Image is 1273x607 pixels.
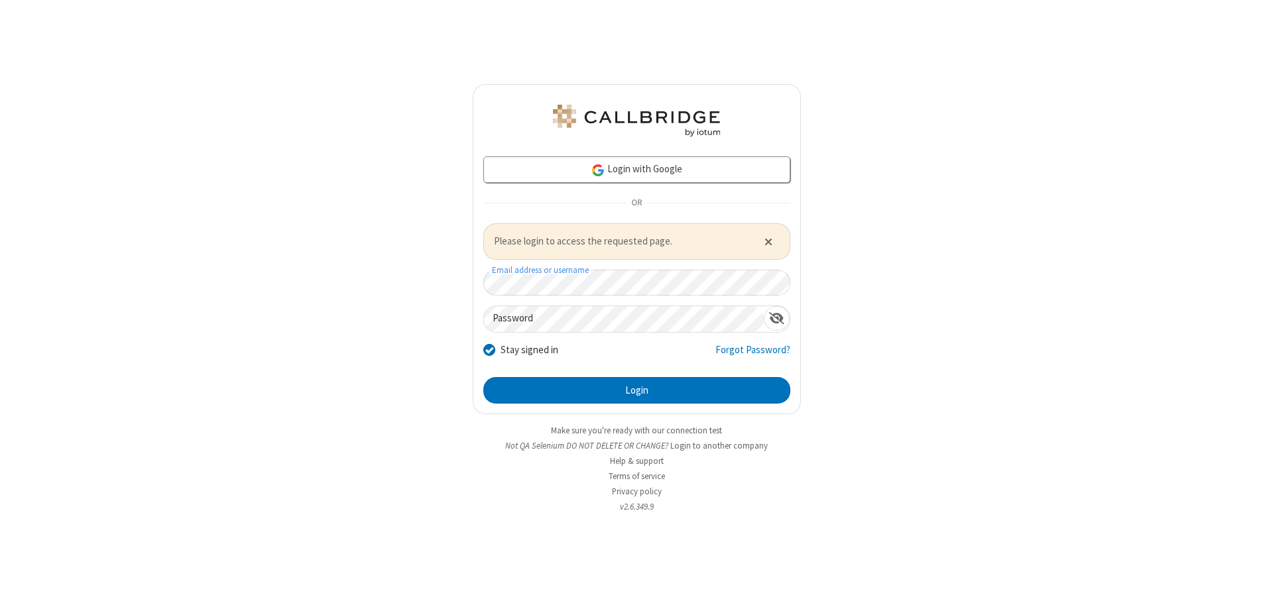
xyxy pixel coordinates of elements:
[551,425,722,436] a: Make sure you're ready with our connection test
[626,194,647,213] span: OR
[494,234,748,249] span: Please login to access the requested page.
[483,156,790,183] a: Login with Google
[612,486,662,497] a: Privacy policy
[473,439,801,452] li: Not QA Selenium DO NOT DELETE OR CHANGE?
[609,470,665,482] a: Terms of service
[757,231,779,251] button: Close alert
[473,500,801,513] li: v2.6.349.9
[550,105,723,137] img: QA Selenium DO NOT DELETE OR CHANGE
[715,343,790,368] a: Forgot Password?
[610,455,664,467] a: Help & support
[764,306,790,331] div: Show password
[483,270,790,296] input: Email address or username
[501,343,558,358] label: Stay signed in
[484,306,764,332] input: Password
[591,163,605,178] img: google-icon.png
[483,377,790,404] button: Login
[670,439,768,452] button: Login to another company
